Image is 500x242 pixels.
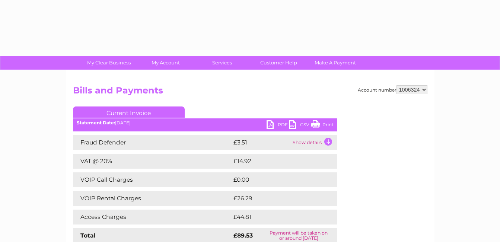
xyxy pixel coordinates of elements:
td: Fraud Defender [73,135,232,150]
strong: Total [80,232,96,239]
td: £26.29 [232,191,322,206]
strong: £89.53 [233,232,253,239]
a: Print [311,120,334,131]
td: £3.51 [232,135,291,150]
td: Show details [291,135,337,150]
a: CSV [289,120,311,131]
td: VAT @ 20% [73,154,232,169]
td: £44.81 [232,210,322,225]
h2: Bills and Payments [73,85,427,99]
a: Current Invoice [73,106,185,118]
b: Statement Date: [77,120,115,125]
td: Access Charges [73,210,232,225]
a: Customer Help [248,56,309,70]
td: £0.00 [232,172,320,187]
a: My Account [135,56,196,70]
a: Services [191,56,253,70]
td: VOIP Rental Charges [73,191,232,206]
div: [DATE] [73,120,337,125]
a: PDF [267,120,289,131]
a: My Clear Business [78,56,140,70]
td: £14.92 [232,154,322,169]
td: VOIP Call Charges [73,172,232,187]
a: Make A Payment [305,56,366,70]
div: Account number [358,85,427,94]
